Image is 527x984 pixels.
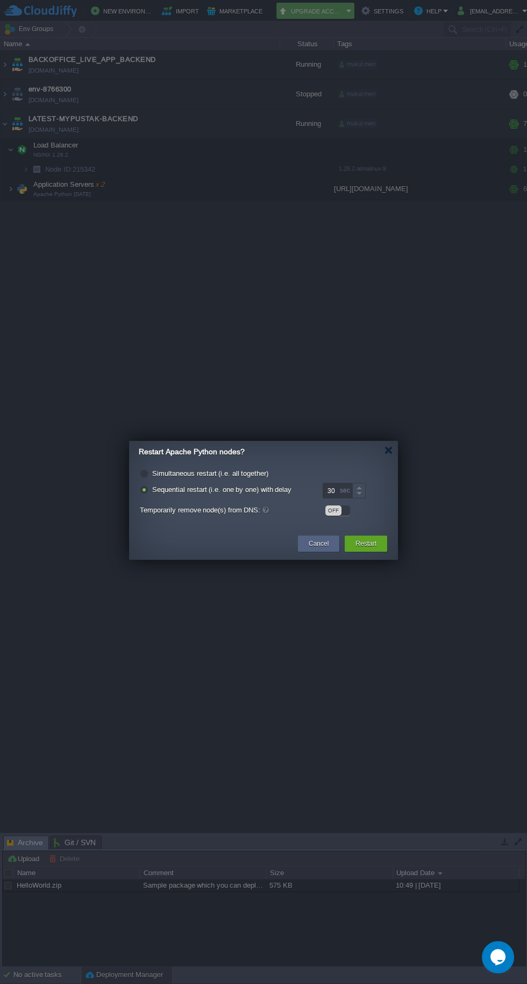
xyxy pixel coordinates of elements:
[482,941,516,973] iframe: chat widget
[152,469,268,477] label: Simultaneous restart (i.e. all together)
[140,503,323,517] label: Temporarily remove node(s) from DNS:
[309,538,329,549] button: Cancel
[340,483,352,498] div: sec
[325,505,341,516] div: OFF
[355,538,376,549] button: Restart
[139,447,245,456] span: Restart Apache Python nodes?
[152,486,291,494] label: Sequential restart (i.e. one by one) with delay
